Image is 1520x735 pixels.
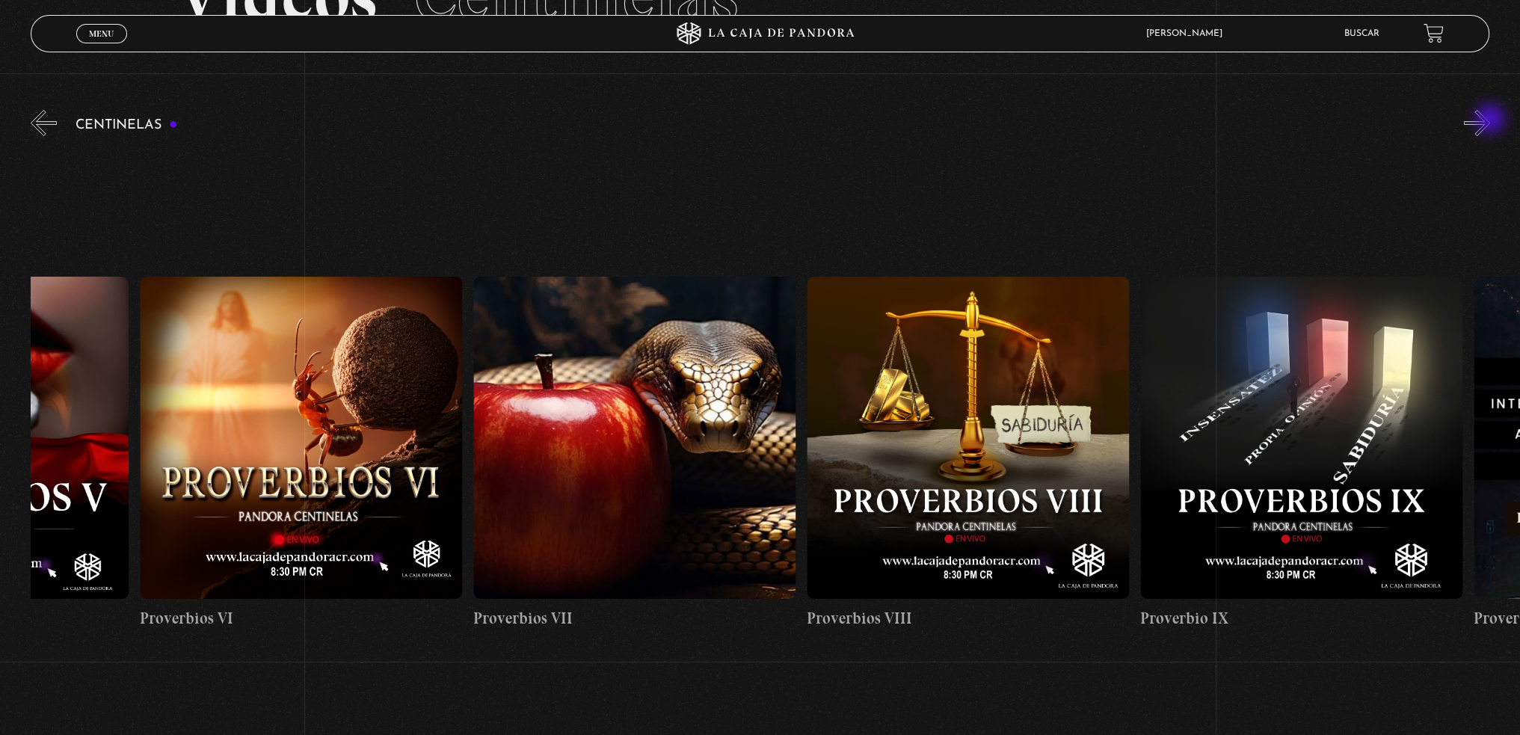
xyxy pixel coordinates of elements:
h4: Proverbios VIII [807,606,1129,630]
h4: Proverbios VI [140,606,462,630]
span: [PERSON_NAME] [1139,29,1237,38]
span: Cerrar [84,41,119,52]
h3: Centinelas [76,118,178,132]
h4: Proverbio IX [1140,606,1462,630]
a: View your shopping cart [1424,23,1444,43]
button: Next [1464,110,1490,136]
button: Previous [31,110,57,136]
a: Buscar [1344,29,1379,38]
h4: Proverbios VII [473,606,796,630]
span: Menu [89,29,114,38]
